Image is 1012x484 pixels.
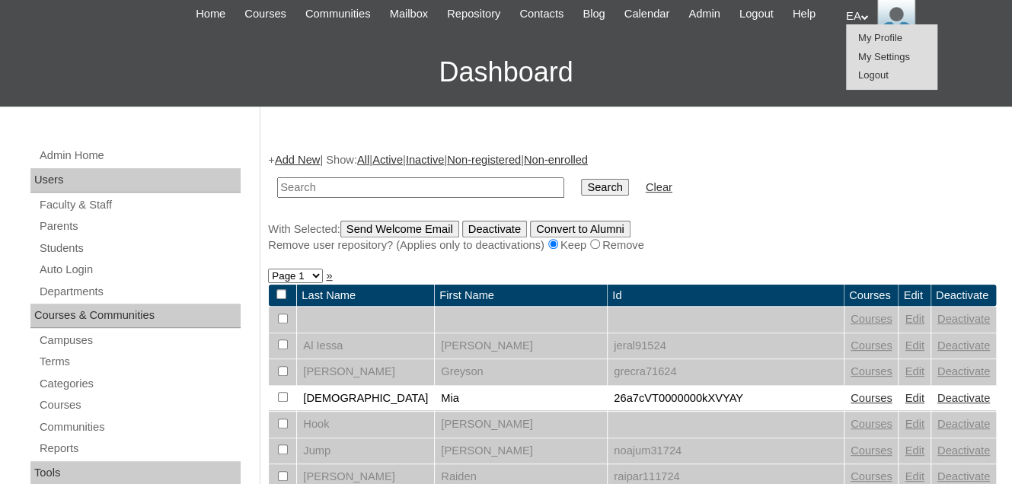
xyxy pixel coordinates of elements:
[583,5,605,23] span: Blog
[277,177,564,198] input: Search
[462,221,527,237] input: Deactivate
[268,237,997,253] div: Remove user repository? (Applies only to deactivations) Keep Remove
[357,154,369,166] a: All
[435,333,607,359] td: [PERSON_NAME]
[581,179,628,196] input: Search
[617,5,677,23] a: Calendar
[38,396,241,415] a: Courses
[512,5,571,23] a: Contacts
[575,5,612,23] a: Blog
[905,444,924,457] a: Edit
[785,5,823,23] a: Help
[937,365,990,377] a: Deactivate
[937,392,990,404] a: Deactivate
[608,438,844,464] td: noajum31724
[268,221,997,253] div: With Selected:
[38,439,241,458] a: Reports
[447,154,521,166] a: Non-registered
[905,392,924,404] a: Edit
[858,69,889,81] a: Logout
[38,217,241,236] a: Parents
[851,470,892,482] a: Courses
[435,412,607,438] td: [PERSON_NAME]
[305,5,371,23] span: Communities
[732,5,781,23] a: Logout
[38,260,241,279] a: Auto Login
[326,269,332,282] a: »
[681,5,728,23] a: Admin
[905,365,924,377] a: Edit
[858,32,902,43] a: My Profile
[297,438,434,464] td: Jump
[851,392,892,404] a: Courses
[851,418,892,430] a: Courses
[624,5,669,23] span: Calendar
[340,221,459,237] input: Send Welcome Email
[524,154,588,166] a: Non-enrolled
[608,386,844,412] td: 26a7cVT0000000kXVYAY
[188,5,233,23] a: Home
[275,154,320,166] a: Add New
[739,5,774,23] span: Logout
[435,386,607,412] td: Mia
[372,154,403,166] a: Active
[268,152,997,253] div: + | Show: | | | |
[297,412,434,438] td: Hook
[937,470,990,482] a: Deactivate
[297,386,434,412] td: [DEMOGRAPHIC_DATA]
[530,221,631,237] input: Convert to Alumni
[937,444,990,457] a: Deactivate
[297,333,434,359] td: Al Iessa
[38,146,241,165] a: Admin Home
[899,285,930,307] td: Edit
[38,239,241,258] a: Students
[30,168,241,193] div: Users
[38,374,241,393] a: Categories
[608,285,844,307] td: Id
[858,51,910,62] a: My Settings
[937,313,990,325] a: Deactivate
[38,196,241,215] a: Faculty & Staff
[237,5,294,23] a: Courses
[38,352,241,371] a: Terms
[435,285,607,307] td: First Name
[851,444,892,457] a: Courses
[8,38,1004,107] h3: Dashboard
[38,282,241,301] a: Departments
[519,5,563,23] span: Contacts
[297,285,434,307] td: Last Name
[244,5,286,23] span: Courses
[851,313,892,325] a: Courses
[905,339,924,352] a: Edit
[435,359,607,385] td: Greyson
[688,5,720,23] span: Admin
[439,5,508,23] a: Repository
[406,154,445,166] a: Inactive
[937,418,990,430] a: Deactivate
[30,304,241,328] div: Courses & Communities
[646,181,672,193] a: Clear
[905,470,924,482] a: Edit
[851,365,892,377] a: Courses
[793,5,816,23] span: Help
[38,331,241,350] a: Campuses
[196,5,225,23] span: Home
[608,333,844,359] td: jeral91524
[851,339,892,352] a: Courses
[905,418,924,430] a: Edit
[931,285,996,307] td: Deactivate
[937,339,990,352] a: Deactivate
[905,313,924,325] a: Edit
[298,5,378,23] a: Communities
[390,5,429,23] span: Mailbox
[447,5,500,23] span: Repository
[297,359,434,385] td: [PERSON_NAME]
[608,359,844,385] td: grecra71624
[382,5,436,23] a: Mailbox
[38,418,241,437] a: Communities
[435,438,607,464] td: [PERSON_NAME]
[844,285,899,307] td: Courses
